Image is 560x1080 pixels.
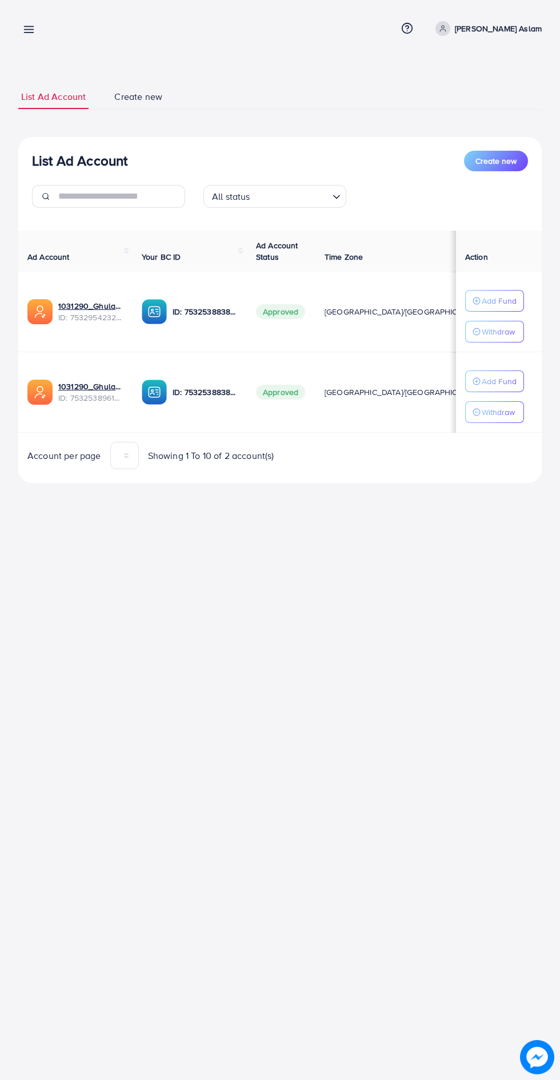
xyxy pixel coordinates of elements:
[256,304,305,319] span: Approved
[325,386,483,398] span: [GEOGRAPHIC_DATA]/[GEOGRAPHIC_DATA]
[256,385,305,400] span: Approved
[520,1040,554,1074] img: image
[27,251,70,263] span: Ad Account
[58,300,123,312] a: 1031290_Ghulam Rasool Aslam 2_1753902599199
[482,374,517,388] p: Add Fund
[325,306,483,317] span: [GEOGRAPHIC_DATA]/[GEOGRAPHIC_DATA]
[173,305,238,319] p: ID: 7532538838637019152
[58,381,123,404] div: <span class='underline'>1031290_Ghulam Rasool Aslam_1753805901568</span></br>7532538961244635153
[32,152,127,169] h3: List Ad Account
[114,90,162,103] span: Create new
[58,300,123,324] div: <span class='underline'>1031290_Ghulam Rasool Aslam 2_1753902599199</span></br>7532954232266326017
[142,380,167,405] img: ic-ba-acc.ded83a64.svg
[254,186,328,205] input: Search for option
[465,370,524,392] button: Add Fund
[256,240,298,263] span: Ad Account Status
[142,299,167,324] img: ic-ba-acc.ded83a64.svg
[475,155,517,167] span: Create new
[325,251,363,263] span: Time Zone
[482,294,517,308] p: Add Fund
[58,312,123,323] span: ID: 7532954232266326017
[27,449,101,462] span: Account per page
[482,405,515,419] p: Withdraw
[58,381,123,392] a: 1031290_Ghulam Rasool Aslam_1753805901568
[465,321,524,342] button: Withdraw
[455,22,542,35] p: [PERSON_NAME] Aslam
[148,449,274,462] span: Showing 1 To 10 of 2 account(s)
[210,188,253,205] span: All status
[142,251,181,263] span: Your BC ID
[27,380,53,405] img: ic-ads-acc.e4c84228.svg
[27,299,53,324] img: ic-ads-acc.e4c84228.svg
[465,290,524,312] button: Add Fund
[203,185,346,208] div: Search for option
[21,90,86,103] span: List Ad Account
[482,325,515,338] p: Withdraw
[431,21,542,36] a: [PERSON_NAME] Aslam
[58,392,123,404] span: ID: 7532538961244635153
[465,401,524,423] button: Withdraw
[464,151,528,171] button: Create new
[465,251,488,263] span: Action
[173,385,238,399] p: ID: 7532538838637019152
